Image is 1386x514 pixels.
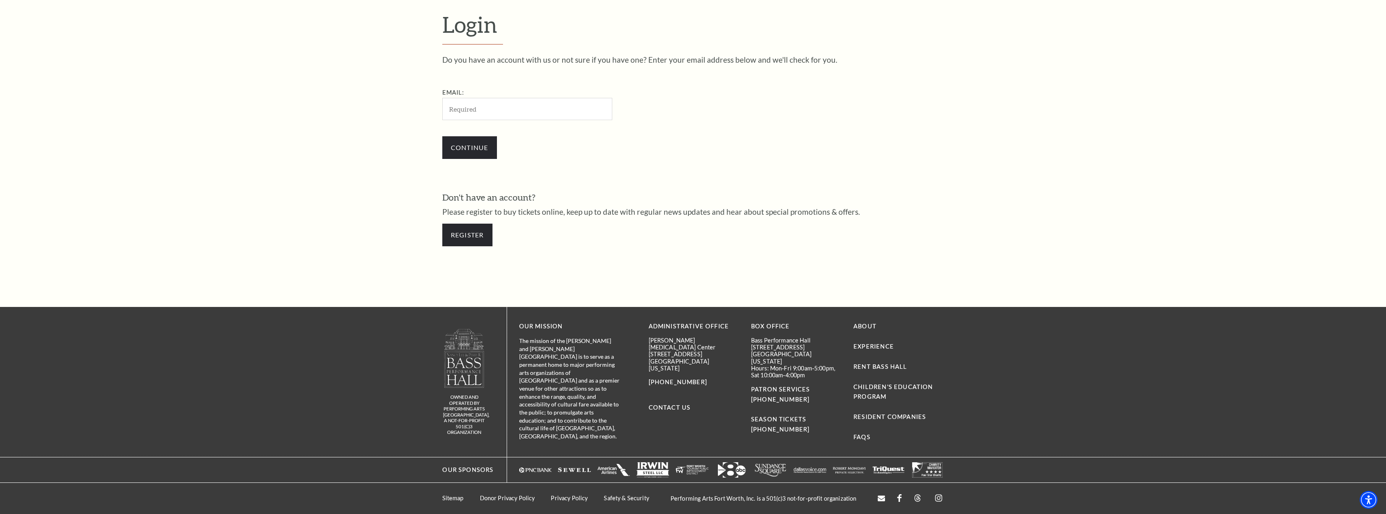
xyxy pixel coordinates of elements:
img: triquest_footer_logo.png [872,462,905,478]
a: Resident Companies [853,413,926,420]
input: Submit button [442,136,497,159]
p: BOX OFFICE [751,322,841,332]
p: OUR MISSION [519,322,620,332]
p: [PHONE_NUMBER] [649,377,739,387]
p: Hours: Mon-Fri 9:00am-5:00pm, Sat 10:00am-4:00pm [751,365,841,379]
p: Our Sponsors [435,465,493,475]
p: [PERSON_NAME][MEDICAL_DATA] Center [649,337,739,351]
img: logo-footer.png [444,328,485,388]
img: pncbank_websitefooter_117x55.png [519,462,552,478]
img: charitynavlogo2.png [911,462,944,478]
a: Contact Us [649,404,691,411]
p: Please register to buy tickets online, keep up to date with regular news updates and hear about s... [442,208,944,216]
p: owned and operated by Performing Arts [GEOGRAPHIC_DATA], A NOT-FOR-PROFIT 501(C)3 ORGANIZATION [443,394,486,436]
a: About [853,323,877,330]
img: sewell-revised_117x55.png [558,462,591,478]
img: fwtpid-websitefooter-117x55.png [676,462,709,478]
img: dallasvoice117x55.png [794,462,826,478]
a: Rent Bass Hall [853,363,907,370]
p: Administrative Office [649,322,739,332]
a: Register [442,224,492,246]
a: Privacy Policy [551,495,588,501]
input: Required [442,98,612,120]
a: Children's Education Program [853,383,933,400]
img: wfaa2.png [715,462,748,478]
img: robertmondavi_logo117x55.png [833,462,866,478]
a: Sitemap [442,495,464,501]
img: aa_stacked2_117x55.png [597,462,630,478]
label: Email: [442,89,465,96]
p: [STREET_ADDRESS] [751,344,841,351]
img: sundance117x55.png [754,462,787,478]
a: Donor Privacy Policy [480,495,535,501]
p: Performing Arts Fort Worth, Inc. is a 501(c)3 not-for-profit organization [662,495,865,502]
a: FAQs [853,434,870,440]
p: [GEOGRAPHIC_DATA][US_STATE] [751,351,841,365]
p: [GEOGRAPHIC_DATA][US_STATE] [649,358,739,372]
div: Accessibility Menu [1360,491,1378,509]
a: Experience [853,343,894,350]
img: irwinsteel_websitefooter_117x55.png [637,462,669,478]
p: SEASON TICKETS [PHONE_NUMBER] [751,404,841,435]
p: Do you have an account with us or not sure if you have one? Enter your email address below and we... [442,56,944,63]
p: PATRON SERVICES [PHONE_NUMBER] [751,385,841,405]
p: The mission of the [PERSON_NAME] and [PERSON_NAME][GEOGRAPHIC_DATA] is to serve as a permanent ho... [519,337,620,440]
span: Login [442,11,497,37]
p: [STREET_ADDRESS] [649,351,739,357]
p: Bass Performance Hall [751,337,841,344]
h3: Don't have an account? [442,191,944,204]
a: Safety & Security [604,495,649,501]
